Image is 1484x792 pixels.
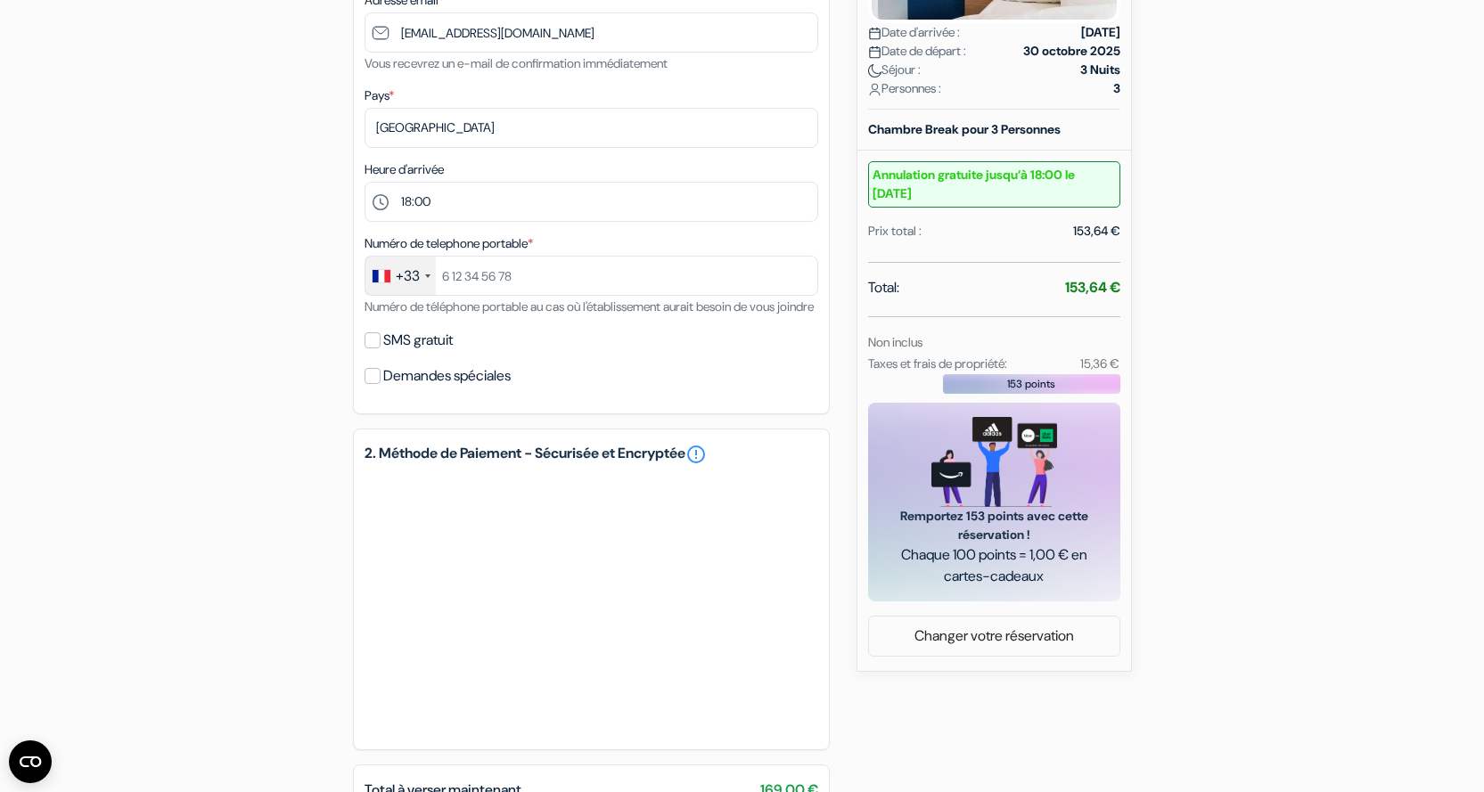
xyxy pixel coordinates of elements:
button: Ouvrir le widget CMP [9,740,52,783]
span: Total: [868,277,899,298]
small: Taxes et frais de propriété: [868,355,1007,372]
img: moon.svg [868,64,881,78]
strong: 3 Nuits [1080,61,1120,79]
div: +33 [396,265,420,287]
small: Annulation gratuite jusqu’à 18:00 le [DATE] [868,161,1120,208]
span: Remportez 153 points avec cette réservation ! [890,507,1099,544]
label: Numéro de telephone portable [365,234,533,253]
label: Demandes spéciales [383,363,511,388]
span: Date de départ : [868,42,966,61]
strong: [DATE] [1081,23,1120,42]
label: Pays [365,86,394,105]
span: Personnes : [868,79,941,98]
input: Entrer adresse e-mail [365,12,818,53]
a: Changer votre réservation [869,619,1119,653]
label: Heure d'arrivée [365,160,444,179]
small: Non inclus [868,334,922,350]
img: user_icon.svg [868,83,881,96]
span: Date d'arrivée : [868,23,960,42]
span: Séjour : [868,61,921,79]
strong: 153,64 € [1065,278,1120,297]
div: Prix total : [868,222,922,241]
span: Chaque 100 points = 1,00 € en cartes-cadeaux [890,544,1099,587]
strong: 3 [1113,79,1120,98]
img: calendar.svg [868,27,881,40]
img: gift_card_hero_new.png [931,417,1057,507]
label: SMS gratuit [383,328,453,353]
img: calendar.svg [868,45,881,59]
input: 6 12 34 56 78 [365,256,818,296]
small: 15,36 € [1080,355,1119,372]
div: France: +33 [365,257,436,295]
span: 153 points [1007,376,1055,392]
iframe: Cadre de saisie sécurisé pour le paiement [361,469,822,739]
h5: 2. Méthode de Paiement - Sécurisée et Encryptée [365,444,818,465]
small: Numéro de téléphone portable au cas où l'établissement aurait besoin de vous joindre [365,298,814,314]
b: Chambre Break pour 3 Personnes [868,121,1061,137]
strong: 30 octobre 2025 [1023,42,1120,61]
a: error_outline [685,444,707,465]
div: 153,64 € [1073,222,1120,241]
small: Vous recevrez un e-mail de confirmation immédiatement [365,55,668,71]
